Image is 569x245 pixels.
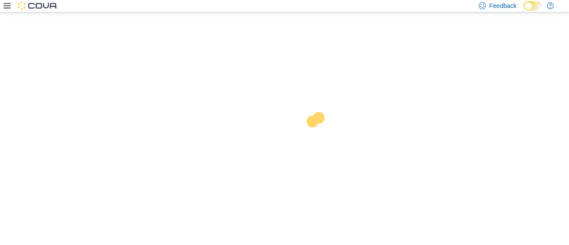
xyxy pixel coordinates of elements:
span: Feedback [489,1,517,10]
img: Cova [18,1,58,10]
input: Dark Mode [524,1,542,11]
img: cova-loader [284,105,351,172]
